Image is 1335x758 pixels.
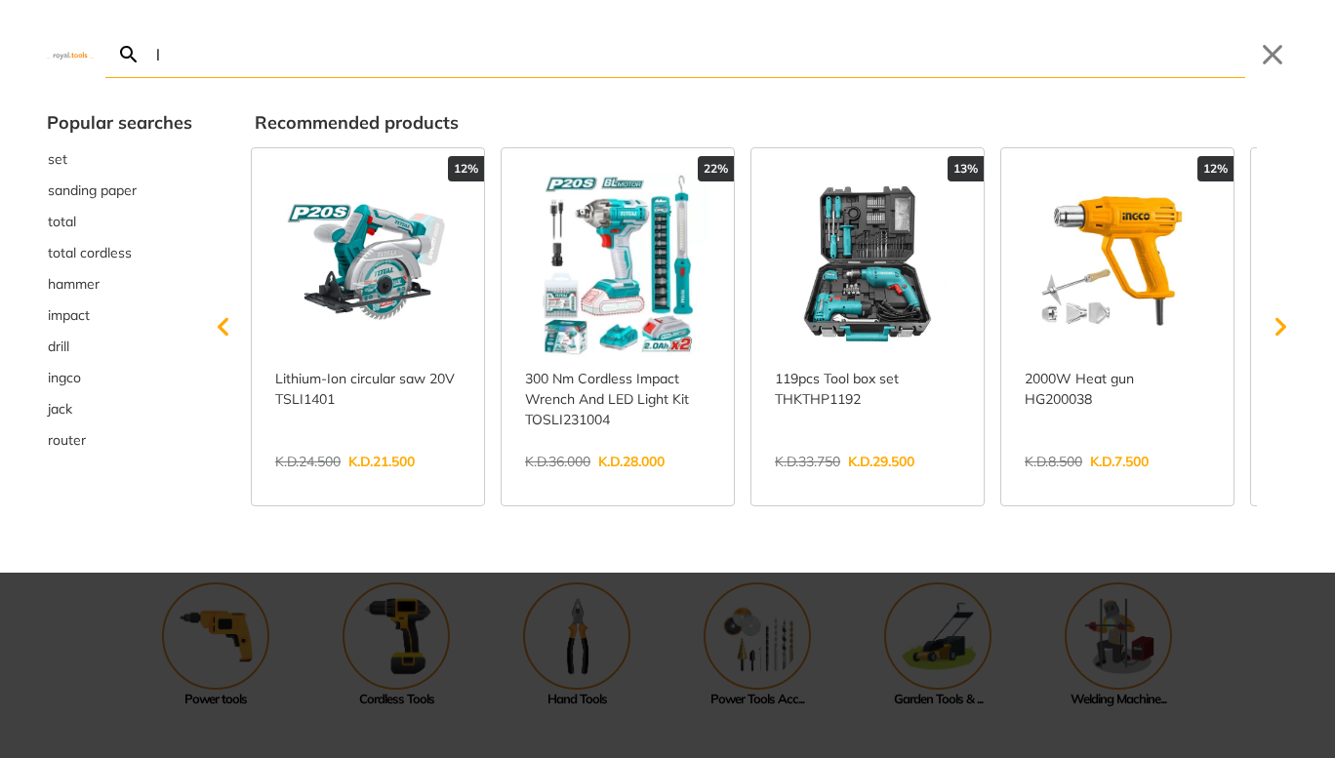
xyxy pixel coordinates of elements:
button: Select suggestion: impact [47,299,192,331]
div: Suggestion: hammer [47,268,192,299]
span: set [48,149,67,170]
span: impact [48,305,90,326]
span: total [48,212,76,232]
div: 13% [948,156,984,181]
img: Close [47,50,94,59]
button: Select suggestion: sanding paper [47,175,192,206]
button: Select suggestion: set [47,143,192,175]
span: total cordless [48,243,132,263]
span: router [48,430,86,451]
span: hammer [48,274,100,295]
span: sanding paper [48,180,137,201]
div: Suggestion: total [47,206,192,237]
button: Select suggestion: drill [47,331,192,362]
svg: Search [117,43,141,66]
div: Suggestion: ingco [47,362,192,393]
div: Popular searches [47,109,192,136]
button: Select suggestion: total cordless [47,237,192,268]
button: Select suggestion: jack [47,393,192,424]
div: Suggestion: total cordless [47,237,192,268]
div: 12% [1197,156,1234,181]
div: 12% [448,156,484,181]
div: Suggestion: drill [47,331,192,362]
button: Select suggestion: hammer [47,268,192,299]
svg: Scroll left [204,307,243,346]
div: Recommended products [255,109,1288,136]
div: 22% [698,156,734,181]
button: Select suggestion: ingco [47,362,192,393]
button: Close [1257,39,1288,70]
div: Suggestion: router [47,424,192,456]
button: Select suggestion: total [47,206,192,237]
button: Select suggestion: router [47,424,192,456]
input: Search… [152,31,1245,77]
span: ingco [48,368,81,388]
svg: Scroll right [1261,307,1300,346]
div: Suggestion: jack [47,393,192,424]
span: drill [48,337,69,357]
div: Suggestion: impact [47,299,192,331]
div: Suggestion: set [47,143,192,175]
div: Suggestion: sanding paper [47,175,192,206]
span: jack [48,399,72,419]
